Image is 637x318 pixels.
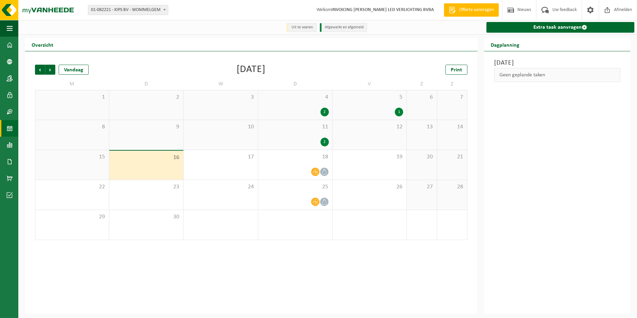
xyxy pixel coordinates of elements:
[407,78,437,90] td: Z
[262,123,329,131] span: 11
[39,213,106,221] span: 29
[35,78,109,90] td: M
[187,183,254,191] span: 24
[187,123,254,131] span: 10
[440,123,464,131] span: 14
[39,123,106,131] span: 8
[237,65,266,75] div: [DATE]
[45,65,55,75] span: Volgende
[457,7,495,13] span: Offerte aanvragen
[59,65,89,75] div: Vandaag
[39,183,106,191] span: 22
[444,3,499,17] a: Offerte aanvragen
[445,65,467,75] a: Print
[395,108,403,116] div: 1
[494,68,620,82] div: Geen geplande taken
[336,183,403,191] span: 26
[440,94,464,101] span: 7
[184,78,258,90] td: W
[113,123,180,131] span: 9
[25,38,60,51] h2: Overzicht
[410,123,433,131] span: 13
[486,22,634,33] a: Extra taak aanvragen
[88,5,168,15] span: 01-082221 - KIPS BV - WOMMELGEM
[113,94,180,101] span: 2
[332,78,407,90] td: V
[410,94,433,101] span: 6
[39,94,106,101] span: 1
[320,108,329,116] div: 2
[336,94,403,101] span: 5
[336,123,403,131] span: 12
[113,183,180,191] span: 23
[262,183,329,191] span: 25
[287,23,317,32] li: Uit te voeren
[258,78,332,90] td: D
[262,153,329,161] span: 18
[187,94,254,101] span: 3
[410,153,433,161] span: 20
[437,78,467,90] td: Z
[320,23,367,32] li: Afgewerkt en afgemeld
[113,213,180,221] span: 30
[494,58,620,68] h3: [DATE]
[320,138,329,146] div: 2
[109,78,184,90] td: D
[262,94,329,101] span: 4
[440,183,464,191] span: 28
[187,153,254,161] span: 17
[35,65,45,75] span: Vorige
[440,153,464,161] span: 21
[484,38,526,51] h2: Dagplanning
[410,183,433,191] span: 27
[331,7,434,12] strong: INVOICING [PERSON_NAME] LED VERLICHTING BVBA
[39,153,106,161] span: 15
[451,67,462,73] span: Print
[336,153,403,161] span: 19
[113,154,180,161] span: 16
